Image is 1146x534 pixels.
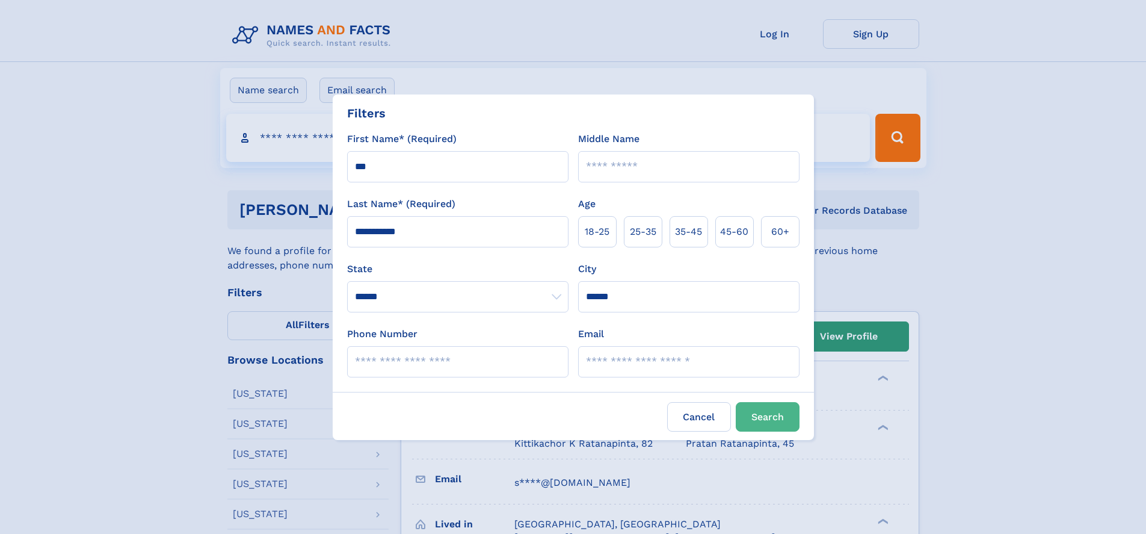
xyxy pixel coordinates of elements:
[675,225,702,239] span: 35‑45
[736,402,799,432] button: Search
[578,327,604,341] label: Email
[347,104,386,122] div: Filters
[720,225,748,239] span: 45‑60
[347,262,568,276] label: State
[578,132,639,146] label: Middle Name
[771,225,789,239] span: 60+
[578,262,596,276] label: City
[347,327,417,341] label: Phone Number
[347,197,455,211] label: Last Name* (Required)
[667,402,731,432] label: Cancel
[585,225,609,239] span: 18‑25
[347,132,457,146] label: First Name* (Required)
[630,225,656,239] span: 25‑35
[578,197,596,211] label: Age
